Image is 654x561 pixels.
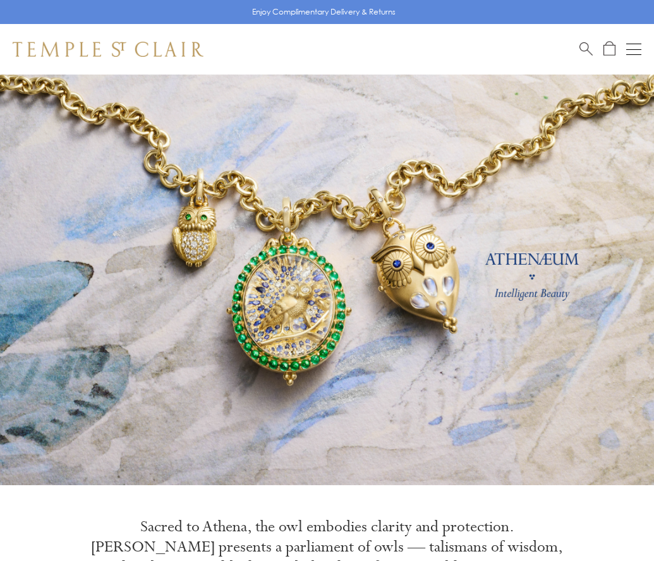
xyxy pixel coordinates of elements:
img: Temple St. Clair [13,42,203,57]
button: Open navigation [626,42,641,57]
p: Enjoy Complimentary Delivery & Returns [252,6,396,18]
a: Search [579,41,593,57]
a: Open Shopping Bag [603,41,615,57]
